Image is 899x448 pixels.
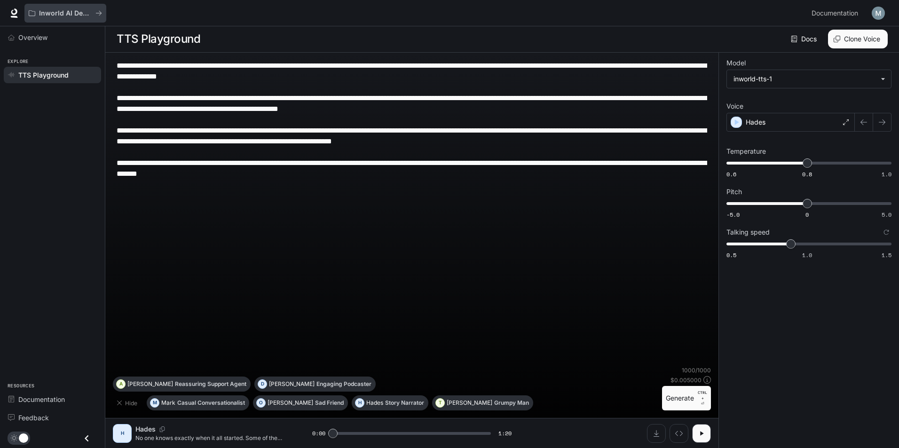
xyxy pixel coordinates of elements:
span: 0 [805,211,809,219]
span: 0.6 [726,170,736,178]
div: M [150,395,159,410]
button: Download audio [647,424,666,443]
div: D [258,377,267,392]
p: CTRL + [698,390,707,401]
span: 0:00 [312,429,325,438]
button: Reset to default [881,227,891,237]
p: Pitch [726,189,742,195]
p: Hades [135,424,156,434]
p: No one knows exactly when it all started. Some of the village elders say the trees began whisperi... [135,434,290,442]
a: Overview [4,29,101,46]
div: A [117,377,125,392]
p: Voice [726,103,743,110]
a: Feedback [4,409,101,426]
span: 1.0 [882,170,891,178]
p: Hades [746,118,765,127]
div: T [436,395,444,410]
span: 1.0 [802,251,812,259]
a: Docs [789,30,820,48]
img: User avatar [872,7,885,20]
button: Inspect [670,424,688,443]
p: [PERSON_NAME] [268,400,313,406]
button: D[PERSON_NAME]Engaging Podcaster [254,377,376,392]
span: 5.0 [882,211,891,219]
button: GenerateCTRL +⏎ [662,386,711,410]
span: 0.8 [802,170,812,178]
p: ⏎ [698,390,707,407]
p: [PERSON_NAME] [127,381,173,387]
p: Temperature [726,148,766,155]
p: Mark [161,400,175,406]
span: Documentation [18,394,65,404]
button: T[PERSON_NAME]Grumpy Man [432,395,533,410]
p: Sad Friend [315,400,344,406]
span: -5.0 [726,211,740,219]
span: 0.5 [726,251,736,259]
p: $ 0.005000 [670,376,702,384]
span: 1:20 [498,429,512,438]
span: Overview [18,32,47,42]
span: Feedback [18,413,49,423]
button: Clone Voice [828,30,888,48]
div: O [257,395,265,410]
a: TTS Playground [4,67,101,83]
p: Grumpy Man [494,400,529,406]
p: Inworld AI Demos [39,9,92,17]
p: 1000 / 1000 [682,366,711,374]
p: Story Narrator [385,400,424,406]
p: Model [726,60,746,66]
p: Hades [366,400,383,406]
span: Dark mode toggle [19,432,28,443]
button: O[PERSON_NAME]Sad Friend [253,395,348,410]
button: User avatar [869,4,888,23]
p: Reassuring Support Agent [175,381,246,387]
h1: TTS Playground [117,30,200,48]
button: HHadesStory Narrator [352,395,428,410]
div: inworld-tts-1 [733,74,876,84]
a: Documentation [808,4,865,23]
span: TTS Playground [18,70,69,80]
button: MMarkCasual Conversationalist [147,395,249,410]
span: 1.5 [882,251,891,259]
div: inworld-tts-1 [727,70,891,88]
p: Engaging Podcaster [316,381,371,387]
span: Documentation [812,8,858,19]
p: [PERSON_NAME] [447,400,492,406]
p: Talking speed [726,229,770,236]
div: H [115,426,130,441]
button: Hide [113,395,143,410]
div: H [355,395,364,410]
p: Casual Conversationalist [177,400,245,406]
button: Copy Voice ID [156,426,169,432]
button: Close drawer [76,429,97,448]
p: [PERSON_NAME] [269,381,315,387]
button: A[PERSON_NAME]Reassuring Support Agent [113,377,251,392]
button: All workspaces [24,4,106,23]
a: Documentation [4,391,101,408]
